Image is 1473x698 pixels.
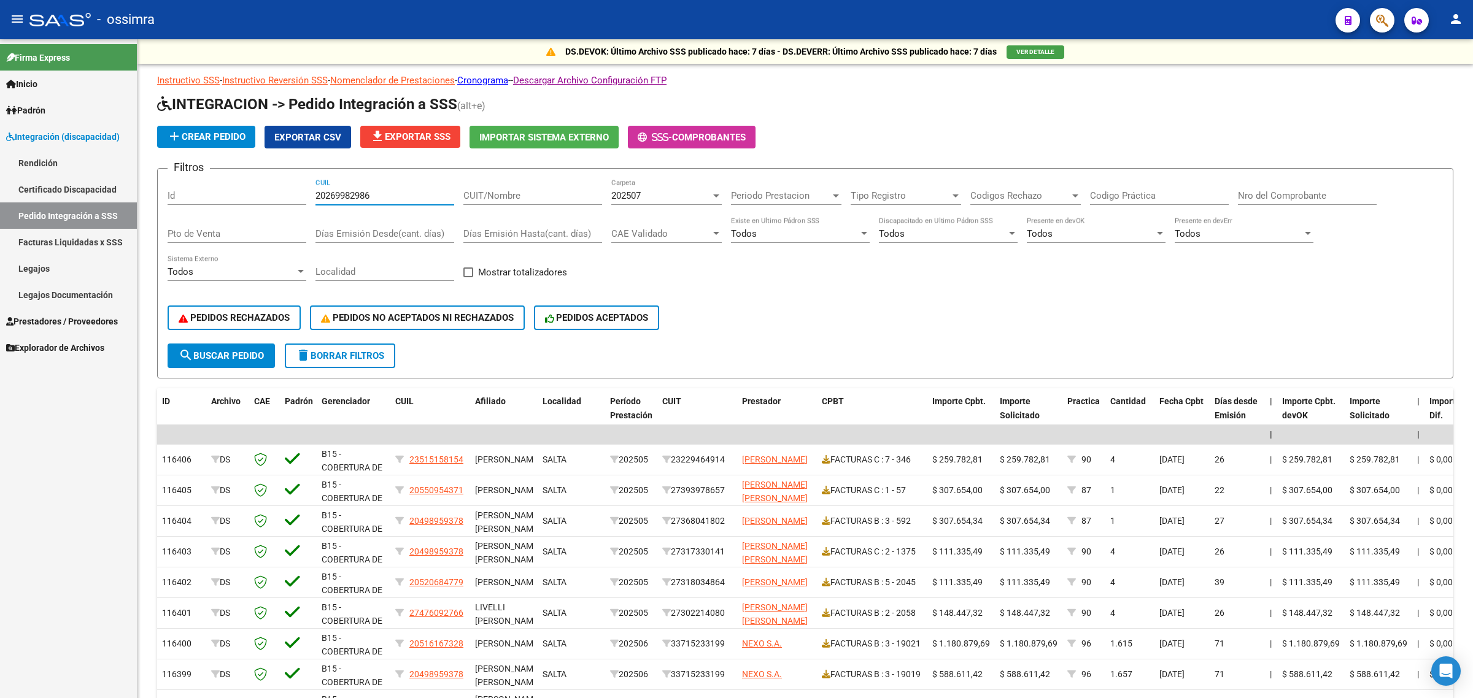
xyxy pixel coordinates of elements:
[543,454,566,464] span: SALTA
[742,577,808,587] span: [PERSON_NAME]
[1282,485,1332,495] span: $ 307.654,00
[1270,485,1272,495] span: |
[470,388,538,442] datatable-header-cell: Afiliado
[1417,454,1419,464] span: |
[1110,396,1146,406] span: Cantidad
[737,388,817,442] datatable-header-cell: Prestador
[1027,228,1053,239] span: Todos
[543,547,566,556] span: SALTA
[254,396,270,406] span: CAE
[742,639,782,648] span: NEXO S.A.
[1110,669,1132,679] span: 1.657
[543,669,566,679] span: SALTA
[851,190,950,201] span: Tipo Registro
[1081,669,1091,679] span: 96
[662,545,732,559] div: 27317330141
[322,449,382,487] span: B15 - COBERTURA DE SALUD S.A.
[611,190,641,201] span: 202507
[932,516,983,526] span: $ 307.654,34
[610,483,652,497] div: 202505
[742,602,808,626] span: [PERSON_NAME] [PERSON_NAME]
[731,190,830,201] span: Periodo Prestacion
[1000,454,1050,464] span: $ 259.782,81
[409,608,463,618] span: 27476092766
[211,514,244,528] div: DS
[822,667,922,681] div: FACTURAS B : 3 - 19019
[1081,485,1091,495] span: 87
[1081,454,1091,464] span: 90
[1417,429,1420,439] span: |
[628,126,756,148] button: -Comprobantes
[330,75,455,86] a: Nomenclador de Prestaciones
[1270,429,1272,439] span: |
[610,545,652,559] div: 202505
[742,454,808,464] span: [PERSON_NAME]
[611,228,711,239] span: CAE Validado
[1417,577,1419,587] span: |
[742,516,808,526] span: [PERSON_NAME]
[1154,388,1210,442] datatable-header-cell: Fecha Cpbt
[1412,388,1425,442] datatable-header-cell: |
[211,575,244,589] div: DS
[1215,485,1224,495] span: 22
[543,516,566,526] span: SALTA
[162,545,201,559] div: 116403
[211,396,241,406] span: Archivo
[1215,639,1224,648] span: 71
[274,132,341,143] span: Exportar CSV
[605,388,657,442] datatable-header-cell: Período Prestación
[822,637,922,651] div: FACTURAS B : 3 - 19021
[1000,547,1050,556] span: $ 111.335,49
[1000,608,1050,618] span: $ 148.447,32
[1417,516,1419,526] span: |
[1007,45,1064,59] button: VER DETALLE
[475,454,543,464] span: [PERSON_NAME],
[1270,608,1272,618] span: |
[610,575,652,589] div: 202505
[662,667,732,681] div: 33715233199
[1110,577,1115,587] span: 4
[1159,608,1185,618] span: [DATE]
[543,396,581,406] span: Localidad
[822,483,922,497] div: FACTURAS C : 1 - 57
[162,514,201,528] div: 116404
[742,480,808,504] span: [PERSON_NAME] [PERSON_NAME]
[932,454,983,464] span: $ 259.782,81
[1270,454,1272,464] span: |
[1350,547,1400,556] span: $ 111.335,49
[285,343,395,368] button: Borrar Filtros
[1159,516,1185,526] span: [DATE]
[157,74,1453,87] p: - - - - -
[157,126,255,148] button: Crear Pedido
[322,541,382,579] span: B15 - COBERTURA DE SALUD S.A.
[6,51,70,64] span: Firma Express
[409,516,463,526] span: 20498959378
[162,483,201,497] div: 116405
[6,77,37,91] span: Inicio
[409,669,463,679] span: 20498959378
[1215,516,1224,526] span: 27
[409,639,463,648] span: 20516167328
[610,606,652,620] div: 202505
[1175,228,1200,239] span: Todos
[211,637,244,651] div: DS
[409,485,463,495] span: 20550954371
[296,348,311,362] mat-icon: delete
[167,131,245,142] span: Crear Pedido
[1067,396,1100,406] span: Practica
[932,639,990,648] span: $ 1.180.879,69
[1159,485,1185,495] span: [DATE]
[1000,396,1040,420] span: Importe Solicitado
[168,305,301,330] button: PEDIDOS RECHAZADOS
[179,348,193,362] mat-icon: search
[1110,454,1115,464] span: 4
[162,575,201,589] div: 116402
[662,606,732,620] div: 27302214080
[822,606,922,620] div: FACTURAS B : 2 - 2058
[822,545,922,559] div: FACTURAS C : 2 - 1375
[157,96,457,113] span: INTEGRACION -> Pedido Integración a SSS
[162,606,201,620] div: 116401
[672,132,746,143] span: Comprobantes
[1215,454,1224,464] span: 26
[321,312,514,323] span: PEDIDOS NO ACEPTADOS NI RECHAZADOS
